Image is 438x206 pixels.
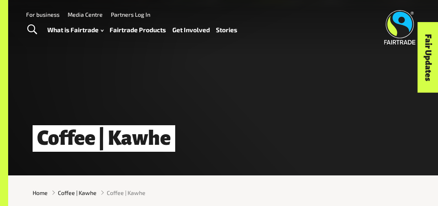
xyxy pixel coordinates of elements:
a: Home [33,188,48,197]
img: Fairtrade Australia New Zealand logo [384,10,415,44]
a: Partners Log In [111,11,150,18]
a: Stories [216,24,237,35]
h1: Coffee | Kawhe [33,125,175,152]
a: Media Centre [68,11,103,18]
a: Coffee | Kawhe [58,188,97,197]
a: What is Fairtrade [47,24,103,35]
a: Get Involved [172,24,210,35]
a: Toggle Search [22,20,42,40]
span: Coffee | Kawhe [107,188,145,197]
a: Fairtrade Products [110,24,166,35]
a: For business [26,11,59,18]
